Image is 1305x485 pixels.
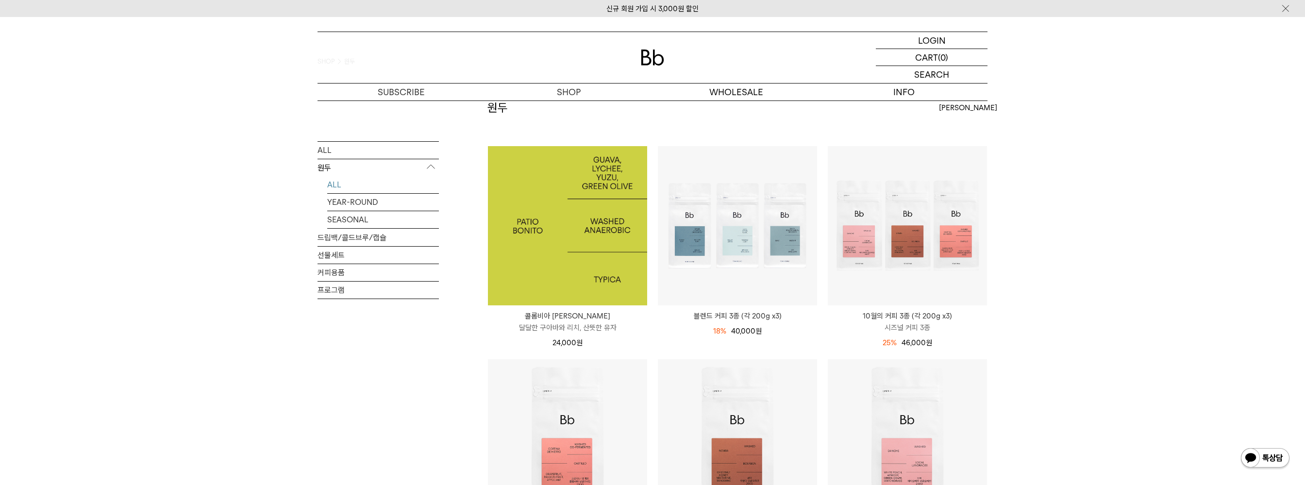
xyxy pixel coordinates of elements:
span: 40,000 [731,327,762,335]
a: SUBSCRIBE [318,84,485,100]
img: 카카오톡 채널 1:1 채팅 버튼 [1240,447,1290,470]
a: ALL [327,176,439,193]
span: 24,000 [552,338,583,347]
a: LOGIN [876,32,987,49]
a: YEAR-ROUND [327,193,439,210]
a: 프로그램 [318,281,439,298]
img: 블렌드 커피 3종 (각 200g x3) [658,146,817,305]
a: 콜롬비아 [PERSON_NAME] 달달한 구아바와 리치, 산뜻한 유자 [488,310,647,334]
a: 블렌드 커피 3종 (각 200g x3) [658,310,817,322]
p: INFO [820,84,987,100]
p: LOGIN [918,32,946,49]
p: 원두 [318,159,439,176]
p: CART [915,49,938,66]
span: 46,000 [902,338,932,347]
div: 18% [713,325,726,337]
a: 콜롬비아 파티오 보니토 [488,146,647,305]
a: ALL [318,141,439,158]
img: 1000001276_add2_03.jpg [488,146,647,305]
a: 선물세트 [318,246,439,263]
span: 원 [755,327,762,335]
h2: 원두 [487,100,508,116]
span: [PERSON_NAME] [939,102,997,114]
p: 10월의 커피 3종 (각 200g x3) [828,310,987,322]
p: 시즈널 커피 3종 [828,322,987,334]
span: 원 [926,338,932,347]
p: 달달한 구아바와 리치, 산뜻한 유자 [488,322,647,334]
span: 원 [576,338,583,347]
a: 신규 회원 가입 시 3,000원 할인 [606,4,699,13]
p: SEARCH [914,66,949,83]
a: SHOP [485,84,652,100]
p: WHOLESALE [652,84,820,100]
a: SEASONAL [327,211,439,228]
div: 25% [883,337,897,349]
img: 로고 [641,50,664,66]
a: 커피용품 [318,264,439,281]
p: (0) [938,49,948,66]
p: 콜롬비아 [PERSON_NAME] [488,310,647,322]
a: 10월의 커피 3종 (각 200g x3) 시즈널 커피 3종 [828,310,987,334]
a: CART (0) [876,49,987,66]
a: 드립백/콜드브루/캡슐 [318,229,439,246]
img: 10월의 커피 3종 (각 200g x3) [828,146,987,305]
